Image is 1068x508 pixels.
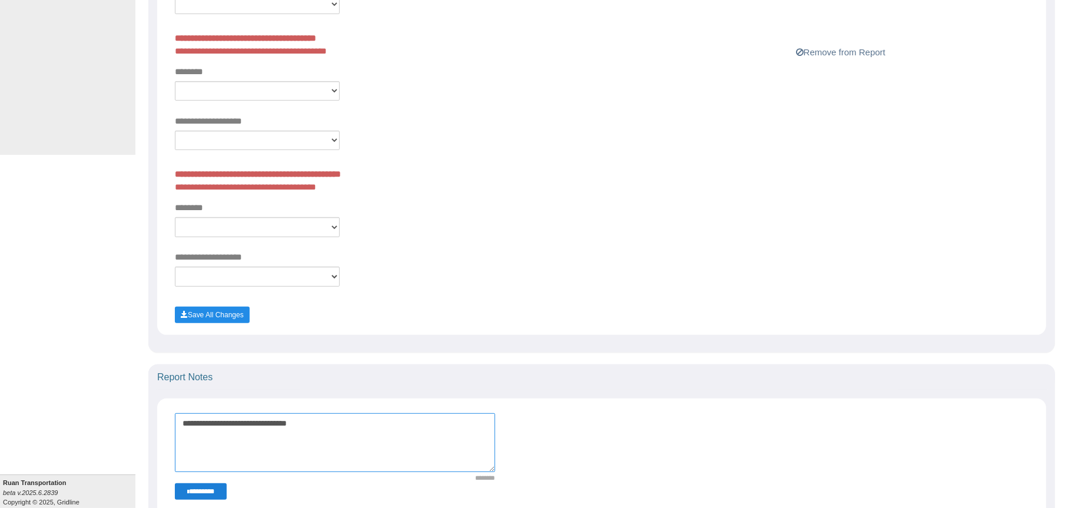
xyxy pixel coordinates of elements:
i: beta v.2025.6.2839 [3,489,58,496]
div: Report Notes [148,364,1055,390]
b: Ruan Transportation [3,479,67,486]
div: Copyright © 2025, Gridline [3,478,135,507]
button: Remove from Report [792,45,889,59]
button: Change Filter Options [175,483,227,500]
button: Save [175,307,250,323]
